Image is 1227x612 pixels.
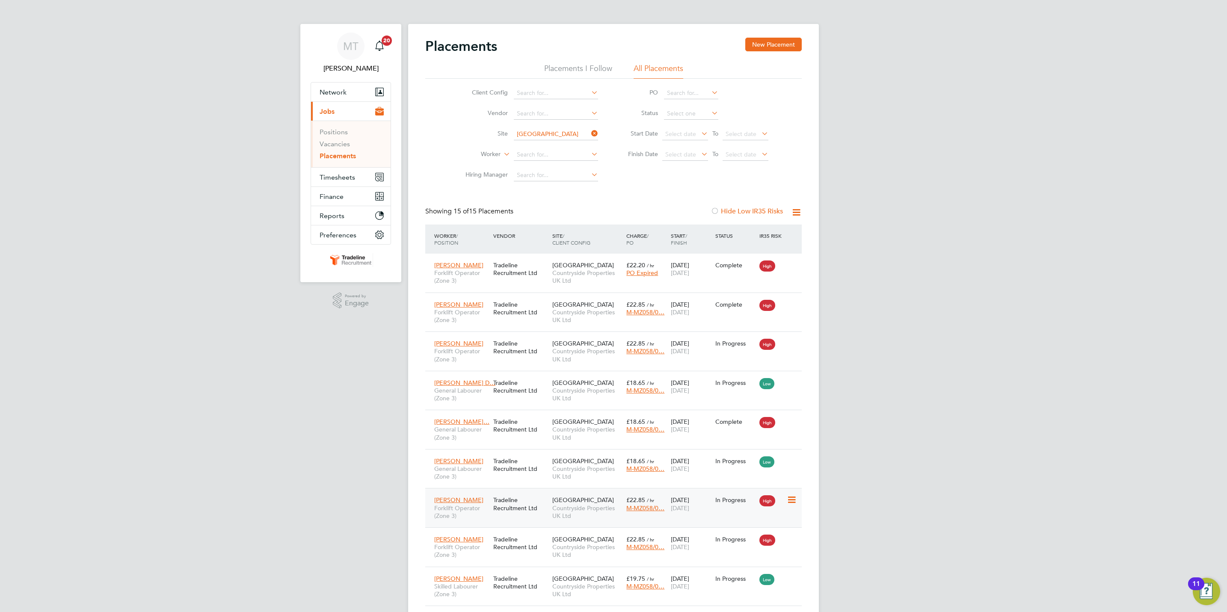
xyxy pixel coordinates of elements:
button: New Placement [745,38,802,51]
span: [GEOGRAPHIC_DATA] [552,418,614,426]
span: [PERSON_NAME]… [434,418,489,426]
span: Forklift Operator (Zone 3) [434,269,489,284]
li: Placements I Follow [544,63,612,79]
span: [GEOGRAPHIC_DATA] [552,340,614,347]
span: M-MZ058/0… [626,426,664,433]
span: £18.65 [626,418,645,426]
span: Select date [665,151,696,158]
span: [GEOGRAPHIC_DATA] [552,261,614,269]
a: [PERSON_NAME]Forklift Operator (Zone 3)Tradeline Recruitment Ltd[GEOGRAPHIC_DATA]Countryside Prop... [432,491,802,499]
a: Vacancies [320,140,350,148]
span: General Labourer (Zone 3) [434,387,489,402]
span: Timesheets [320,173,355,181]
label: PO [619,89,658,96]
span: [GEOGRAPHIC_DATA] [552,575,614,582]
span: Countryside Properties UK Ltd [552,504,622,520]
div: Complete [715,418,756,426]
div: Tradeline Recruitment Ltd [491,414,550,438]
button: Preferences [311,225,391,244]
span: Engage [345,300,369,307]
div: Charge [624,228,669,250]
span: Countryside Properties UK Ltd [552,347,622,363]
span: / hr [647,576,654,582]
span: Forklift Operator (Zone 3) [434,308,489,324]
button: Network [311,83,391,101]
label: Vendor [459,109,508,117]
span: M-MZ058/0… [626,465,664,473]
span: / Client Config [552,232,590,246]
div: Vendor [491,228,550,243]
a: [PERSON_NAME]Forklift Operator (Zone 3)Tradeline Recruitment Ltd[GEOGRAPHIC_DATA]Countryside Prop... [432,257,802,264]
button: Jobs [311,102,391,121]
nav: Main navigation [300,24,401,282]
span: MT [343,41,359,52]
label: Site [459,130,508,137]
div: Site [550,228,624,250]
div: [DATE] [669,375,713,399]
div: IR35 Risk [757,228,787,243]
div: Complete [715,261,756,269]
label: Finish Date [619,150,658,158]
span: [PERSON_NAME] [434,340,483,347]
div: Tradeline Recruitment Ltd [491,531,550,555]
span: / Position [434,232,458,246]
div: In Progress [715,379,756,387]
div: In Progress [715,535,756,543]
span: / Finish [671,232,687,246]
span: £22.85 [626,535,645,543]
span: Finance [320,192,344,201]
span: High [759,339,775,350]
span: Select date [665,130,696,138]
span: [PERSON_NAME] [434,575,483,582]
div: Tradeline Recruitment Ltd [491,335,550,359]
span: M-MZ058/0… [626,582,664,590]
span: £22.85 [626,496,645,504]
span: £22.85 [626,301,645,308]
span: High [759,495,775,506]
span: Skilled Labourer (Zone 3) [434,582,489,598]
span: PO Expired [626,269,658,277]
span: General Labourer (Zone 3) [434,465,489,480]
span: / hr [647,380,654,386]
span: High [759,417,775,428]
button: Open Resource Center, 11 new notifications [1193,578,1220,605]
span: [DATE] [671,308,689,316]
a: [PERSON_NAME]Skilled Labourer (Zone 3)Tradeline Recruitment Ltd[GEOGRAPHIC_DATA]Countryside Prope... [432,570,802,577]
div: In Progress [715,340,756,347]
span: M-MZ058/0… [626,387,664,394]
span: 15 of [453,207,469,216]
div: [DATE] [669,453,713,477]
span: [PERSON_NAME] [434,261,483,269]
span: M-MZ058/0… [626,543,664,551]
input: Search for... [514,108,598,120]
label: Worker [451,150,501,159]
span: Countryside Properties UK Ltd [552,465,622,480]
a: [PERSON_NAME]…General Labourer (Zone 3)Tradeline Recruitment Ltd[GEOGRAPHIC_DATA]Countryside Prop... [432,413,802,420]
input: Search for... [514,128,598,140]
span: [PERSON_NAME] D… [434,379,495,387]
a: Placements [320,152,356,160]
input: Search for... [664,87,718,99]
span: [GEOGRAPHIC_DATA] [552,457,614,465]
span: Marina Takkou [311,63,391,74]
label: Client Config [459,89,508,96]
span: General Labourer (Zone 3) [434,426,489,441]
span: [PERSON_NAME] [434,301,483,308]
span: [GEOGRAPHIC_DATA] [552,535,614,543]
span: To [710,148,721,160]
div: Start [669,228,713,250]
input: Search for... [514,149,598,161]
span: / hr [647,340,654,347]
span: [DATE] [671,465,689,473]
button: Reports [311,206,391,225]
div: 11 [1192,584,1200,595]
a: Positions [320,128,348,136]
li: All Placements [634,63,683,79]
div: Tradeline Recruitment Ltd [491,492,550,516]
span: / hr [647,302,654,308]
div: Complete [715,301,756,308]
a: MT[PERSON_NAME] [311,33,391,74]
div: [DATE] [669,571,713,594]
span: Forklift Operator (Zone 3) [434,543,489,559]
span: [DATE] [671,582,689,590]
